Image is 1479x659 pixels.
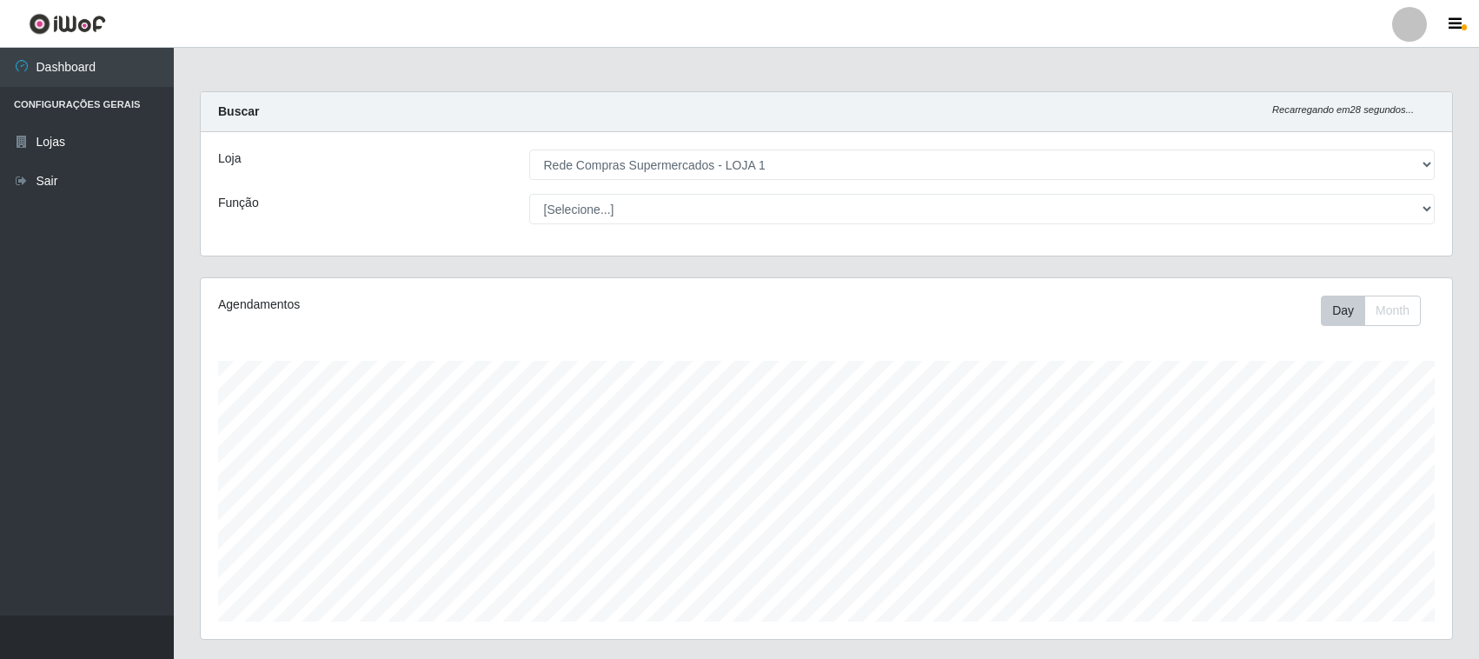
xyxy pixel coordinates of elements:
img: CoreUI Logo [29,13,106,35]
div: Toolbar with button groups [1321,296,1435,326]
strong: Buscar [218,104,259,118]
i: Recarregando em 28 segundos... [1272,104,1414,115]
label: Função [218,194,259,212]
label: Loja [218,150,241,168]
button: Month [1364,296,1421,326]
div: First group [1321,296,1421,326]
div: Agendamentos [218,296,710,314]
button: Day [1321,296,1365,326]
